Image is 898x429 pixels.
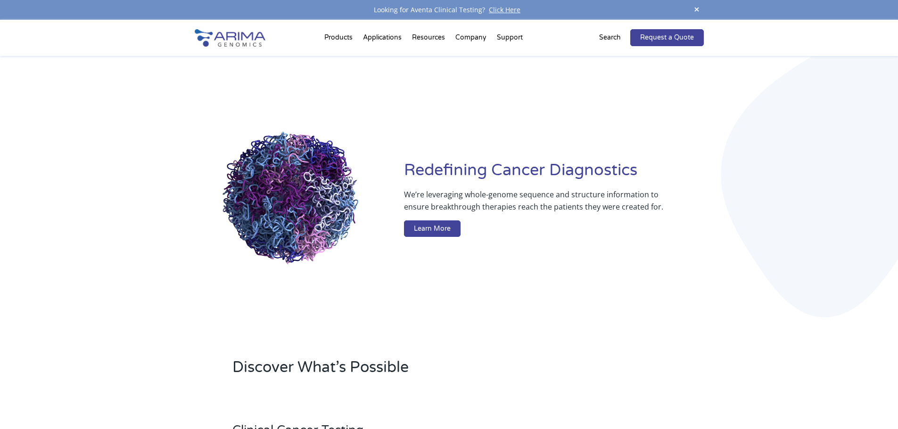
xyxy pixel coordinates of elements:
[485,5,524,14] a: Click Here
[195,29,265,47] img: Arima-Genomics-logo
[404,188,666,220] p: We’re leveraging whole-genome sequence and structure information to ensure breakthrough therapies...
[195,4,704,16] div: Looking for Aventa Clinical Testing?
[630,29,704,46] a: Request a Quote
[404,220,461,237] a: Learn More
[232,357,569,385] h2: Discover What’s Possible
[599,32,621,44] p: Search
[404,160,703,188] h1: Redefining Cancer Diagnostics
